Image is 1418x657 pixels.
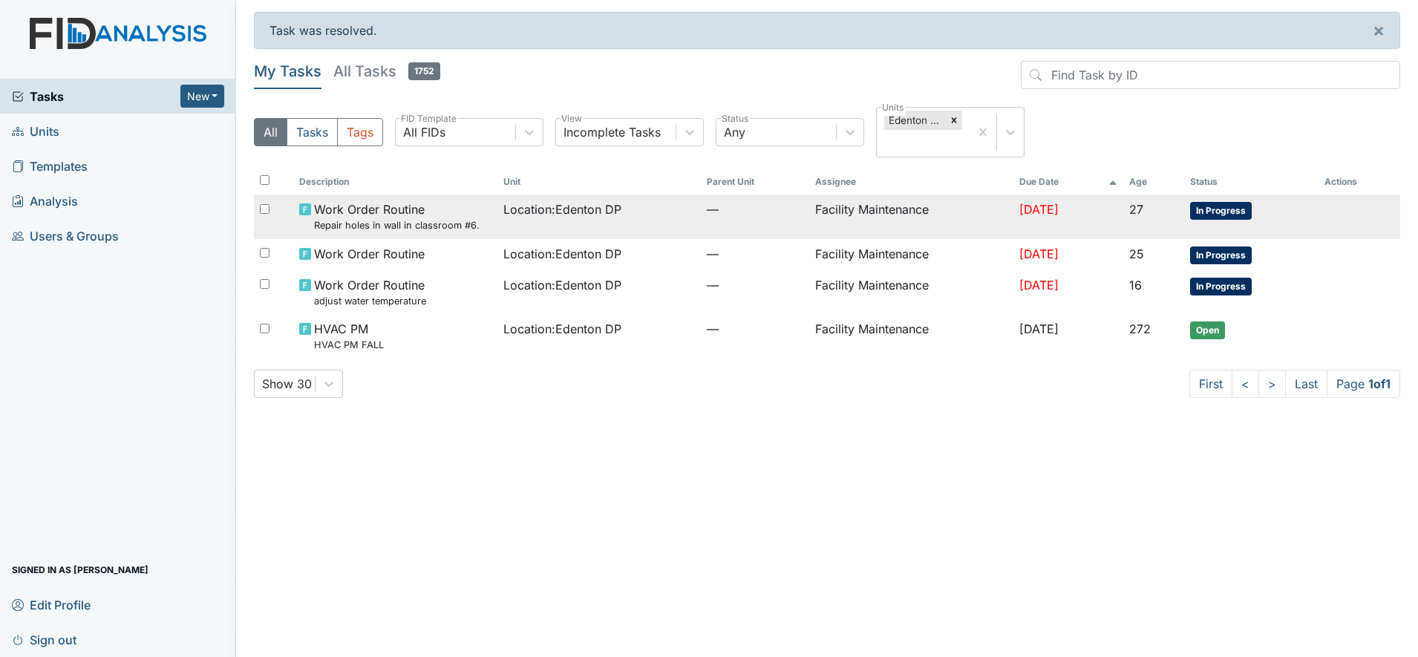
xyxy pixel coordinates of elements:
small: HVAC PM FALL [314,338,384,352]
span: Edit Profile [12,593,91,616]
span: Location : Edenton DP [503,200,621,218]
td: Facility Maintenance [809,195,1013,238]
div: Incomplete Tasks [563,123,661,141]
a: Tasks [12,88,180,105]
span: 272 [1129,321,1151,336]
span: [DATE] [1019,202,1059,217]
th: Toggle SortBy [1184,169,1319,195]
div: All FIDs [403,123,445,141]
span: HVAC PM HVAC PM FALL [314,320,384,352]
span: — [707,276,803,294]
span: Location : Edenton DP [503,320,621,338]
input: Find Task by ID [1021,61,1400,89]
span: — [707,245,803,263]
td: Facility Maintenance [809,239,1013,270]
span: × [1373,19,1385,41]
div: Any [724,123,745,141]
button: All [254,118,287,146]
a: < [1232,370,1259,398]
a: Last [1285,370,1327,398]
button: New [180,85,225,108]
span: In Progress [1190,278,1252,295]
h5: My Tasks [254,61,321,82]
nav: task-pagination [1189,370,1400,398]
span: [DATE] [1019,321,1059,336]
div: Type filter [254,118,383,146]
span: 1752 [408,62,440,80]
div: Edenton DP [884,111,946,130]
span: Templates [12,154,88,177]
button: Tags [337,118,383,146]
span: Location : Edenton DP [503,276,621,294]
span: Work Order Routine adjust water temperature [314,276,426,308]
span: Location : Edenton DP [503,245,621,263]
button: Tasks [287,118,338,146]
span: 27 [1129,202,1143,217]
span: [DATE] [1019,246,1059,261]
strong: 1 of 1 [1368,376,1391,391]
th: Toggle SortBy [497,169,701,195]
span: Analysis [12,189,78,212]
th: Toggle SortBy [1123,169,1184,195]
span: Work Order Routine Repair holes in wall in classroom #6. [314,200,480,232]
span: In Progress [1190,246,1252,264]
span: — [707,200,803,218]
span: Units [12,120,59,143]
td: Facility Maintenance [809,270,1013,314]
span: In Progress [1190,202,1252,220]
th: Actions [1319,169,1393,195]
span: Page [1327,370,1400,398]
input: Toggle All Rows Selected [260,175,269,185]
a: First [1189,370,1232,398]
button: × [1358,13,1399,48]
span: — [707,320,803,338]
span: 25 [1129,246,1144,261]
small: adjust water temperature [314,294,426,308]
span: Signed in as [PERSON_NAME] [12,558,148,581]
span: Users & Groups [12,224,119,247]
th: Assignee [809,169,1013,195]
div: Show 30 [262,375,312,393]
a: > [1258,370,1286,398]
th: Toggle SortBy [701,169,809,195]
span: Sign out [12,628,76,651]
span: 16 [1129,278,1142,292]
span: [DATE] [1019,278,1059,292]
td: Facility Maintenance [809,314,1013,358]
div: Task was resolved. [254,12,1400,49]
small: Repair holes in wall in classroom #6. [314,218,480,232]
h5: All Tasks [333,61,440,82]
span: Open [1190,321,1225,339]
th: Toggle SortBy [1013,169,1123,195]
span: Work Order Routine [314,245,425,263]
th: Toggle SortBy [293,169,497,195]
